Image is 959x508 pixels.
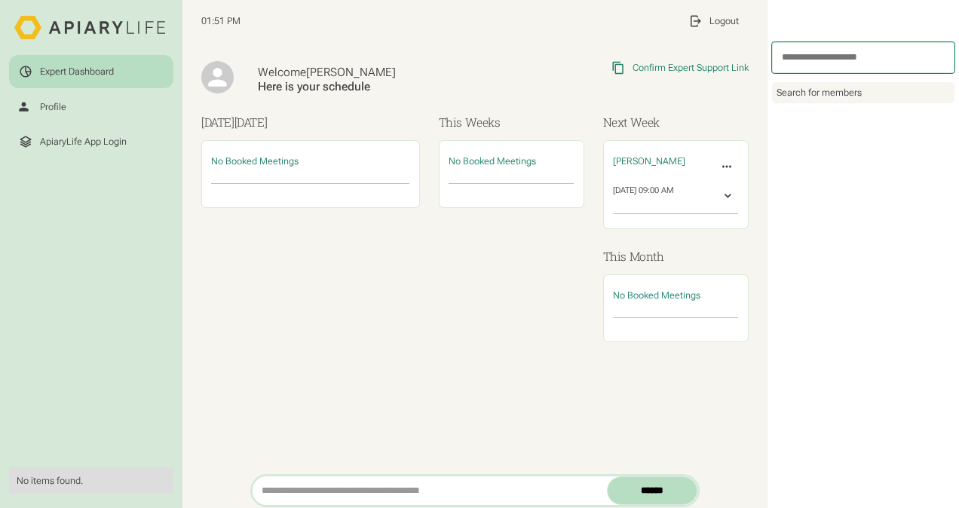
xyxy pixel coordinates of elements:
[9,90,173,123] a: Profile
[613,289,700,301] span: No Booked Meetings
[258,66,501,80] div: Welcome
[613,155,685,167] span: [PERSON_NAME]
[40,101,66,113] div: Profile
[40,136,127,148] div: ApiaryLife App Login
[439,114,584,131] h3: This Weeks
[679,5,749,37] a: Logout
[9,125,173,158] a: ApiaryLife App Login
[211,155,299,167] span: No Booked Meetings
[709,15,739,27] div: Logout
[258,80,501,94] div: Here is your schedule
[201,114,420,131] h3: [DATE]
[603,248,749,265] h3: This Month
[17,475,165,487] div: No items found.
[201,15,241,27] span: 01:51 PM
[603,114,749,131] h3: Next Week
[40,66,114,78] div: Expert Dashboard
[449,155,536,167] span: No Booked Meetings
[772,82,954,103] div: Search for members
[9,55,173,87] a: Expert Dashboard
[613,185,674,207] div: [DATE] 09:00 AM
[633,62,749,74] div: Confirm Expert Support Link
[234,115,268,130] span: [DATE]
[306,66,396,79] span: [PERSON_NAME]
